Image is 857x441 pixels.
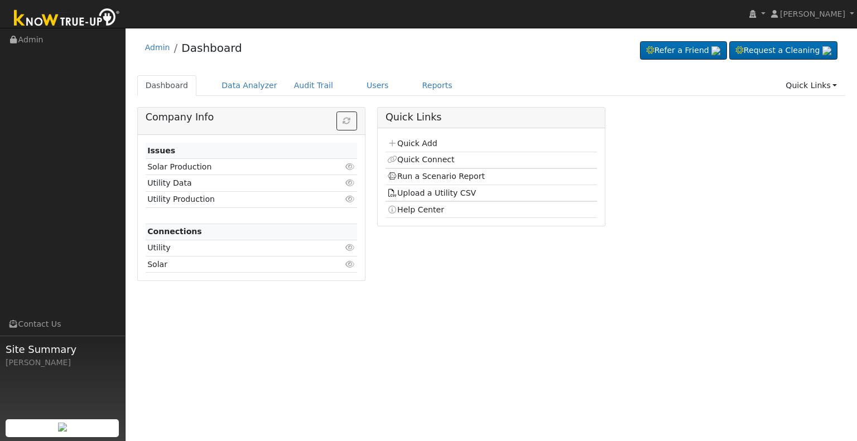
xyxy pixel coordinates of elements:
a: Dashboard [137,75,197,96]
h5: Quick Links [386,112,597,123]
a: Refer a Friend [640,41,727,60]
a: Run a Scenario Report [387,172,485,181]
a: Quick Add [387,139,437,148]
h5: Company Info [146,112,357,123]
img: retrieve [822,46,831,55]
a: Dashboard [181,41,242,55]
i: Click to view [345,195,355,203]
strong: Connections [147,227,202,236]
a: Users [358,75,397,96]
a: Data Analyzer [213,75,286,96]
strong: Issues [147,146,175,155]
a: Reports [414,75,461,96]
a: Request a Cleaning [729,41,837,60]
i: Click to view [345,260,355,268]
img: retrieve [58,423,67,432]
td: Solar Production [146,159,323,175]
td: Solar [146,256,323,273]
a: Audit Trail [286,75,341,96]
span: Site Summary [6,342,119,357]
span: [PERSON_NAME] [780,9,845,18]
td: Utility Production [146,191,323,207]
td: Utility Data [146,175,323,191]
a: Admin [145,43,170,52]
i: Click to view [345,179,355,187]
div: [PERSON_NAME] [6,357,119,369]
a: Quick Links [777,75,845,96]
i: Click to view [345,163,355,171]
img: Know True-Up [8,6,126,31]
a: Quick Connect [387,155,454,164]
td: Utility [146,240,323,256]
a: Help Center [387,205,444,214]
i: Click to view [345,244,355,251]
img: retrieve [711,46,720,55]
a: Upload a Utility CSV [387,188,476,197]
